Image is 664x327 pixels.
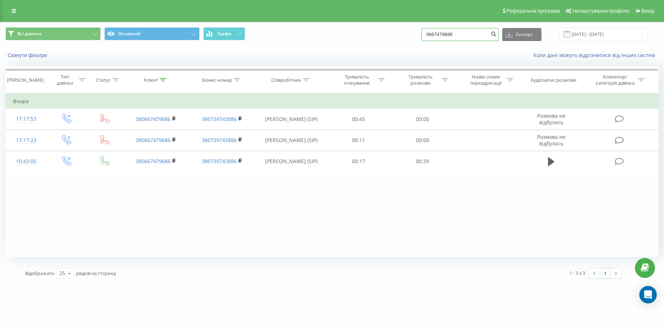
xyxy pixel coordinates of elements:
[533,52,659,58] a: Коли дані можуть відрізнятися вiд інших систем
[5,27,101,40] button: Всі дзвінки
[531,77,576,83] div: Аудіозапис розмови
[641,8,654,14] span: Вихід
[136,158,171,165] a: 380667479686
[327,130,391,151] td: 00:11
[25,270,54,276] span: Відображати
[6,94,659,109] td: Вчора
[466,74,505,86] div: Назва схеми переадресації
[202,77,232,83] div: Бізнес номер
[391,109,454,130] td: 00:00
[537,133,565,147] span: Розмова не відбулась
[136,116,171,122] a: 380667479686
[600,268,611,278] a: 1
[391,130,454,151] td: 00:00
[13,154,39,169] div: 10:43:05
[421,28,499,41] input: Пошук за номером
[255,109,327,130] td: [PERSON_NAME] (SIP)
[391,151,454,172] td: 00:39
[17,31,41,37] span: Всі дзвінки
[337,74,376,86] div: Тривалість очікування
[639,286,657,303] div: Open Intercom Messenger
[401,74,440,86] div: Тривалість розмови
[144,77,158,83] div: Клієнт
[203,27,245,40] button: Графік
[217,31,232,36] span: Графік
[53,74,77,86] div: Тип дзвінка
[7,77,44,83] div: [PERSON_NAME]
[59,270,65,277] div: 25
[537,112,565,126] span: Розмова не відбулась
[507,8,560,14] span: Реферальна програма
[271,77,301,83] div: Співробітник
[569,269,585,276] div: 1 - 3 з 3
[572,8,629,14] span: Налаштування профілю
[202,116,237,122] a: 380739743886
[13,112,39,126] div: 17:17:53
[202,137,237,144] a: 380739743886
[502,28,541,41] button: Експорт
[13,133,39,148] div: 17:17:23
[96,77,111,83] div: Статус
[104,27,200,40] button: Основний
[327,109,391,130] td: 00:45
[136,137,171,144] a: 380667479686
[255,151,327,172] td: [PERSON_NAME] (SIP)
[5,52,51,58] button: Скинути фільтри
[202,158,237,165] a: 380739743886
[76,270,116,276] span: рядків на сторінці
[327,151,391,172] td: 00:17
[593,74,636,86] div: Коментар/категорія дзвінка
[255,130,327,151] td: [PERSON_NAME] (SIP)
